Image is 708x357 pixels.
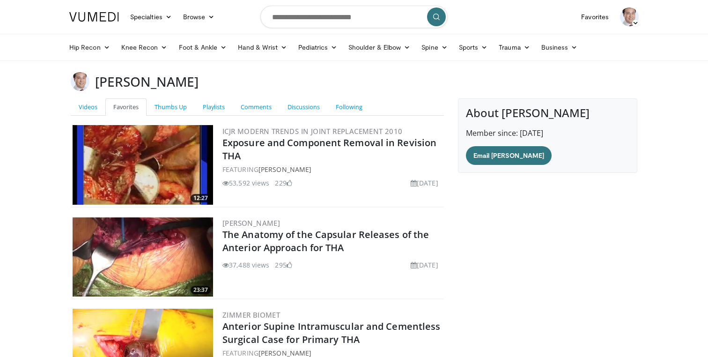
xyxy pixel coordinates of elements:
[222,320,440,346] a: Anterior Supine Intramuscular and Cementless Surgical Case for Primary THA
[466,146,552,165] a: Email [PERSON_NAME]
[466,127,629,139] p: Member since: [DATE]
[275,260,292,270] li: 295
[411,178,438,188] li: [DATE]
[222,218,280,228] a: [PERSON_NAME]
[275,178,292,188] li: 229
[191,286,211,294] span: 23:37
[222,126,403,136] a: ICJR Modern Trends in Joint Replacement 2010
[258,165,311,174] a: [PERSON_NAME]
[293,38,343,57] a: Pediatrics
[195,98,233,116] a: Playlists
[466,106,629,120] h4: About [PERSON_NAME]
[191,194,211,202] span: 12:27
[233,98,280,116] a: Comments
[173,38,233,57] a: Foot & Ankle
[64,38,116,57] a: Hip Recon
[95,72,199,91] h3: [PERSON_NAME]
[416,38,453,57] a: Spine
[73,125,213,205] img: 297848_0003_1.png.300x170_q85_crop-smart_upscale.jpg
[116,38,173,57] a: Knee Recon
[620,7,639,26] img: Avatar
[222,136,436,162] a: Exposure and Component Removal in Revision THA
[260,6,448,28] input: Search topics, interventions
[222,310,280,320] a: Zimmer Biomet
[177,7,221,26] a: Browse
[222,164,442,174] div: FEATURING
[222,178,269,188] li: 53,592 views
[222,228,429,254] a: The Anatomy of the Capsular Releases of the Anterior Approach for THA
[105,98,147,116] a: Favorites
[147,98,195,116] a: Thumbs Up
[280,98,328,116] a: Discussions
[73,217,213,297] a: 23:37
[575,7,614,26] a: Favorites
[232,38,293,57] a: Hand & Wrist
[328,98,370,116] a: Following
[73,125,213,205] a: 12:27
[125,7,177,26] a: Specialties
[411,260,438,270] li: [DATE]
[69,12,119,22] img: VuMedi Logo
[73,217,213,297] img: c4ab79f4-af1a-4690-87a6-21f275021fd0.300x170_q85_crop-smart_upscale.jpg
[222,260,269,270] li: 37,488 views
[343,38,416,57] a: Shoulder & Elbow
[71,72,89,91] img: Avatar
[493,38,536,57] a: Trauma
[536,38,583,57] a: Business
[453,38,494,57] a: Sports
[71,98,105,116] a: Videos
